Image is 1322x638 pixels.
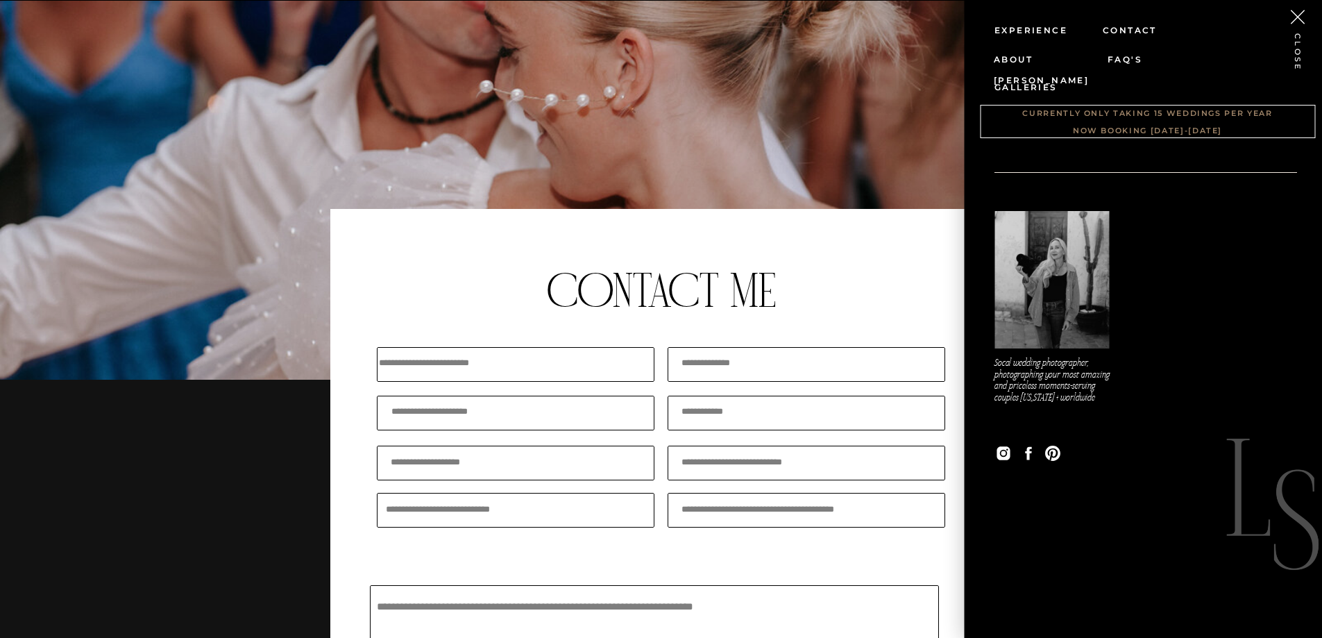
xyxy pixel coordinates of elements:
a: About [PERSON_NAME] [994,49,1080,68]
a: Galleries [994,77,1087,97]
nav: Currently only taking 15 weddings per year now booking [DATE]-[DATE] [976,105,1319,122]
a: Contact [1103,20,1189,40]
h1: Contact Me [484,271,839,316]
a: Currently only taking 15 weddings per yearnow booking [DATE]-[DATE] [976,105,1319,122]
a: Experience [994,20,1087,40]
nav: close [1288,33,1306,82]
a: FAQ'S [1108,49,1179,69]
p: Socal wedding photographer, photographing your most amazing and priceless moments-serving couples... [994,358,1118,414]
